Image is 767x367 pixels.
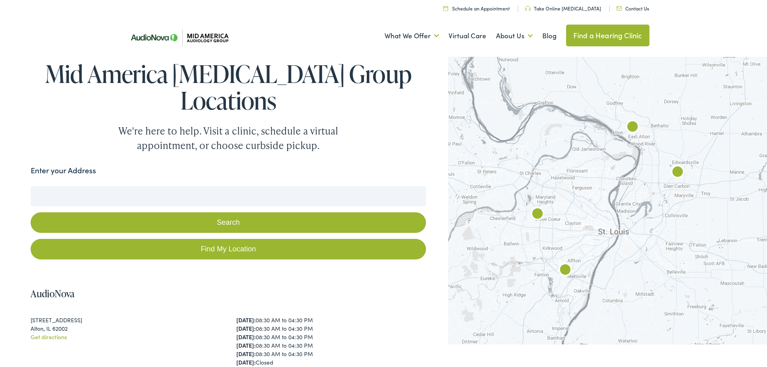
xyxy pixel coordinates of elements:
[385,21,439,51] a: What We Offer
[31,333,67,341] a: Get directions
[443,5,510,12] a: Schedule an Appointment
[668,163,687,182] div: AudioNova
[31,316,220,324] div: [STREET_ADDRESS]
[31,212,426,233] button: Search
[31,165,96,176] label: Enter your Address
[496,21,533,51] a: About Us
[236,350,256,358] strong: [DATE]:
[31,186,426,206] input: Enter your address or zip code
[236,341,256,349] strong: [DATE]:
[236,316,256,324] strong: [DATE]:
[99,124,357,153] div: We're here to help. Visit a clinic, schedule a virtual appointment, or choose curbside pickup.
[449,21,486,51] a: Virtual Care
[236,358,256,366] strong: [DATE]:
[525,6,531,11] img: utility icon
[31,239,426,259] a: Find My Location
[566,25,649,46] a: Find a Hearing Clinic
[542,21,556,51] a: Blog
[556,261,575,280] div: AudioNova
[31,60,426,114] h1: Mid America [MEDICAL_DATA] Group Locations
[525,5,601,12] a: Take Online [MEDICAL_DATA]
[236,324,256,332] strong: [DATE]:
[443,6,448,11] img: utility icon
[623,118,642,137] div: AudioNova
[528,205,547,224] div: AudioNova
[31,287,74,300] a: AudioNova
[616,6,622,10] img: utility icon
[616,5,649,12] a: Contact Us
[236,333,256,341] strong: [DATE]:
[31,324,220,333] div: Alton, IL 62002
